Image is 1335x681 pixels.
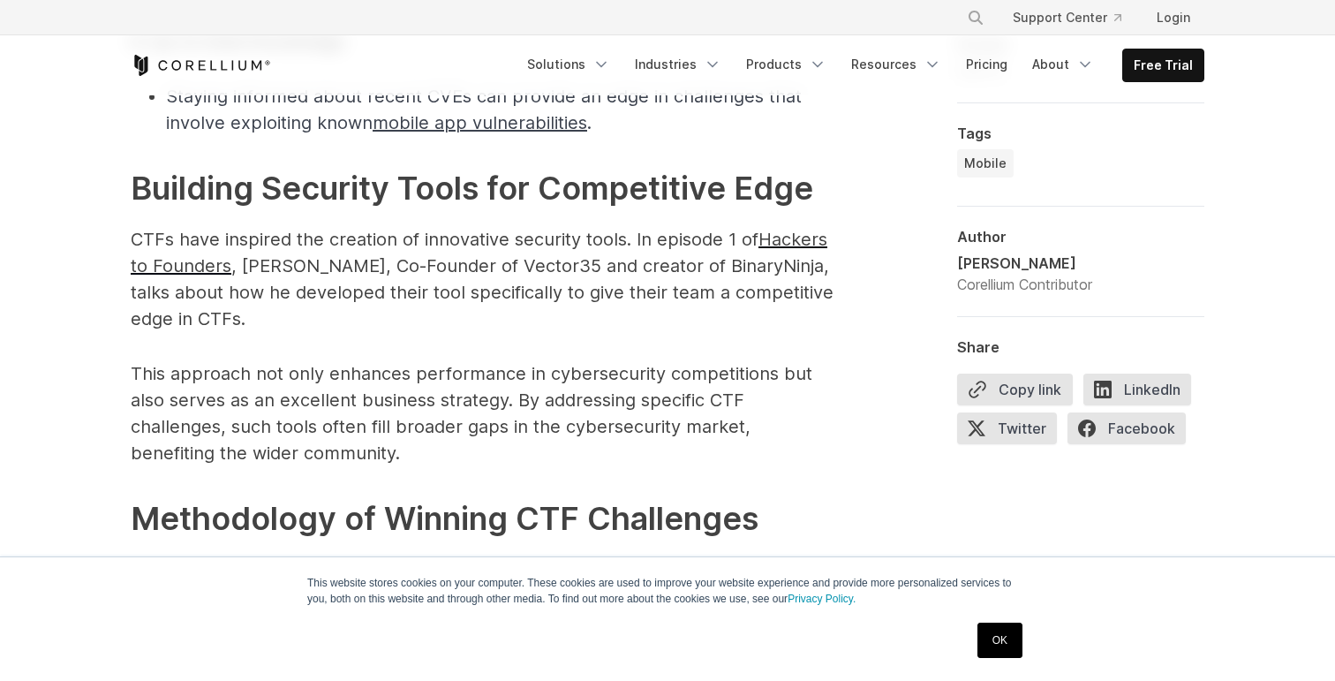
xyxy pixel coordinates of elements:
[624,49,732,80] a: Industries
[1067,412,1196,451] a: Facebook
[131,226,837,332] p: CTFs have inspired the creation of innovative security tools. In episode 1 of , [PERSON_NAME], Co...
[957,412,1057,444] span: Twitter
[131,55,271,76] a: Corellium Home
[946,2,1204,34] div: Navigation Menu
[517,49,1204,82] div: Navigation Menu
[957,274,1092,295] div: Corellium Contributor
[964,155,1007,172] span: Mobile
[955,49,1018,80] a: Pricing
[960,2,992,34] button: Search
[1083,374,1202,412] a: LinkedIn
[1143,2,1204,34] a: Login
[735,49,837,80] a: Products
[517,49,621,80] a: Solutions
[957,338,1204,356] div: Share
[131,360,837,466] p: This approach not only enhances performance in cybersecurity competitions but also serves as an e...
[957,253,1092,274] div: [PERSON_NAME]
[957,149,1014,178] a: Mobile
[999,2,1135,34] a: Support Center
[977,623,1022,658] a: OK
[131,495,837,542] h2: Methodology of Winning CTF Challenges
[1067,412,1186,444] span: Facebook
[957,374,1073,405] button: Copy link
[957,228,1204,246] div: Author
[1083,374,1191,405] span: LinkedIn
[788,593,856,605] a: Privacy Policy.
[131,164,837,212] h2: Building Security Tools for Competitive Edge
[1123,49,1203,81] a: Free Trial
[1022,49,1105,80] a: About
[841,49,952,80] a: Resources
[957,412,1067,451] a: Twitter
[957,125,1204,142] div: Tags
[307,575,1028,607] p: This website stores cookies on your computer. These cookies are used to improve your website expe...
[373,112,587,133] a: mobile app vulnerabilities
